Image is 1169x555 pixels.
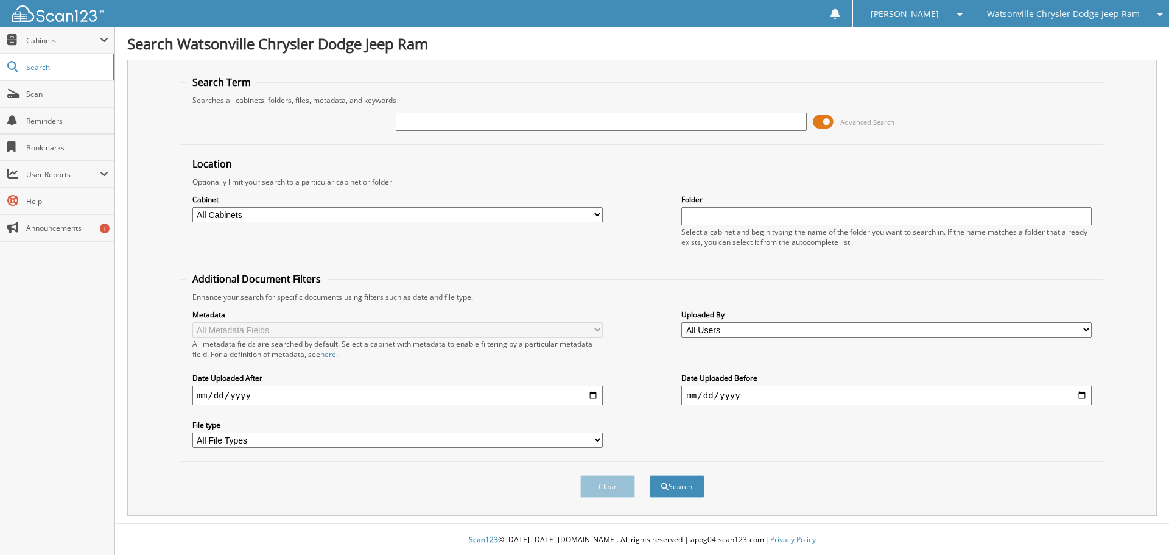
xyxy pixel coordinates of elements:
span: Scan123 [469,534,498,545]
span: Announcements [26,223,108,233]
span: Scan [26,89,108,99]
div: 1 [100,224,110,233]
a: here [320,349,336,359]
span: Help [26,196,108,207]
span: Advanced Search [840,118,894,127]
span: [PERSON_NAME] [871,10,939,18]
div: © [DATE]-[DATE] [DOMAIN_NAME]. All rights reserved | appg04-scan123-com | [115,525,1169,555]
legend: Location [186,157,238,171]
label: File type [192,420,603,430]
label: Date Uploaded Before [681,373,1092,383]
input: end [681,386,1092,405]
span: User Reports [26,169,100,180]
legend: Additional Document Filters [186,272,327,286]
span: Cabinets [26,35,100,46]
img: scan123-logo-white.svg [12,5,104,22]
button: Search [650,475,704,498]
div: Optionally limit your search to a particular cabinet or folder [186,177,1098,187]
button: Clear [580,475,635,498]
div: Select a cabinet and begin typing the name of the folder you want to search in. If the name match... [681,227,1092,247]
label: Date Uploaded After [192,373,603,383]
span: Bookmarks [26,143,108,153]
span: Reminders [26,116,108,126]
legend: Search Term [186,76,257,89]
div: All metadata fields are searched by default. Select a cabinet with metadata to enable filtering b... [192,339,603,359]
label: Uploaded By [681,309,1092,320]
span: Watsonville Chrysler Dodge Jeep Ram [987,10,1140,18]
span: Search [26,62,107,72]
label: Metadata [192,309,603,320]
h1: Search Watsonville Chrysler Dodge Jeep Ram [127,34,1157,54]
input: start [192,386,603,405]
label: Folder [681,194,1092,205]
label: Cabinet [192,194,603,205]
a: Privacy Policy [770,534,816,545]
div: Searches all cabinets, folders, files, metadata, and keywords [186,95,1098,105]
div: Enhance your search for specific documents using filters such as date and file type. [186,292,1098,302]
